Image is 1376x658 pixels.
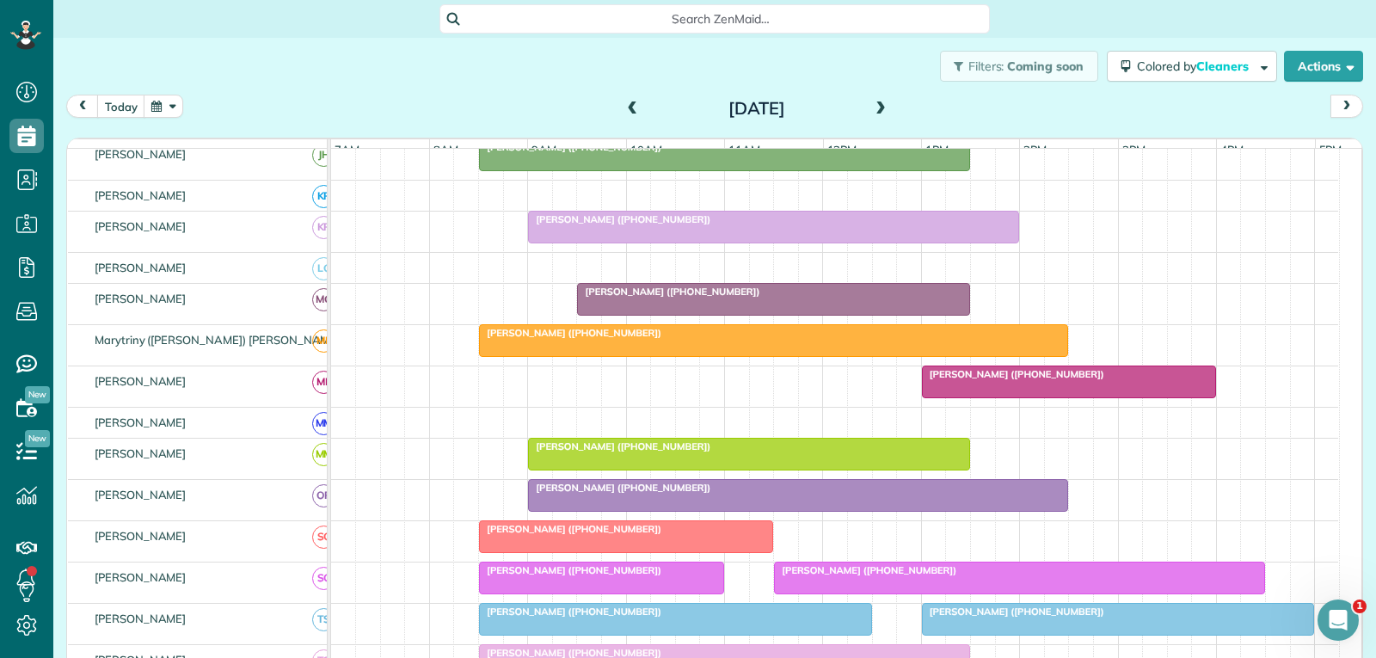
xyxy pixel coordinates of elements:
span: MM [312,443,335,466]
span: 9am [528,143,560,157]
span: 1pm [922,143,952,157]
span: Marytriny ([PERSON_NAME]) [PERSON_NAME] [91,333,343,347]
span: [PERSON_NAME] ([PHONE_NUMBER]) [478,606,662,618]
span: [PERSON_NAME] ([PHONE_NUMBER]) [773,564,957,576]
span: [PERSON_NAME] ([PHONE_NUMBER]) [478,327,662,339]
button: Actions [1284,51,1363,82]
span: [PERSON_NAME] [91,374,190,388]
span: Filters: [968,58,1004,74]
span: 7am [331,143,363,157]
span: Cleaners [1196,58,1251,74]
button: prev [66,95,99,118]
span: [PERSON_NAME] [91,292,190,305]
span: [PERSON_NAME] [91,529,190,543]
span: [PERSON_NAME] ([PHONE_NUMBER]) [527,440,711,452]
span: 4pm [1217,143,1247,157]
span: SC [312,567,335,590]
span: 5pm [1316,143,1346,157]
span: New [25,430,50,447]
span: [PERSON_NAME] ([PHONE_NUMBER]) [478,564,662,576]
span: [PERSON_NAME] [91,261,190,274]
iframe: Intercom live chat [1318,600,1359,641]
span: MG [312,288,335,311]
span: New [25,386,50,403]
span: 11am [725,143,764,157]
button: next [1330,95,1363,118]
span: [PERSON_NAME] ([PHONE_NUMBER]) [478,523,662,535]
h2: [DATE] [649,99,864,118]
span: [PERSON_NAME] [91,488,190,501]
span: 1 [1353,600,1367,613]
span: JH [312,144,335,167]
span: [PERSON_NAME] ([PHONE_NUMBER]) [576,286,760,298]
span: [PERSON_NAME] ([PHONE_NUMBER]) [527,482,711,494]
span: MM [312,412,335,435]
span: [PERSON_NAME] ([PHONE_NUMBER]) [478,141,662,153]
button: today [97,95,145,118]
span: ME [312,329,335,353]
span: TS [312,608,335,631]
span: [PERSON_NAME] ([PHONE_NUMBER]) [921,368,1105,380]
span: SC [312,526,335,549]
span: [PERSON_NAME] [91,188,190,202]
span: OR [312,484,335,507]
span: KR [312,216,335,239]
span: [PERSON_NAME] [91,612,190,625]
span: [PERSON_NAME] [91,219,190,233]
span: [PERSON_NAME] [91,446,190,460]
span: KR [312,185,335,208]
span: 12pm [824,143,861,157]
span: Coming soon [1007,58,1084,74]
span: 2pm [1020,143,1050,157]
span: [PERSON_NAME] ([PHONE_NUMBER]) [921,606,1105,618]
span: 8am [430,143,462,157]
button: Colored byCleaners [1107,51,1277,82]
span: ML [312,371,335,394]
span: Colored by [1137,58,1255,74]
span: 3pm [1119,143,1149,157]
span: [PERSON_NAME] [91,147,190,161]
span: [PERSON_NAME] [91,570,190,584]
span: [PERSON_NAME] [91,415,190,429]
span: [PERSON_NAME] ([PHONE_NUMBER]) [527,213,711,225]
span: LC [312,257,335,280]
span: 10am [627,143,666,157]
